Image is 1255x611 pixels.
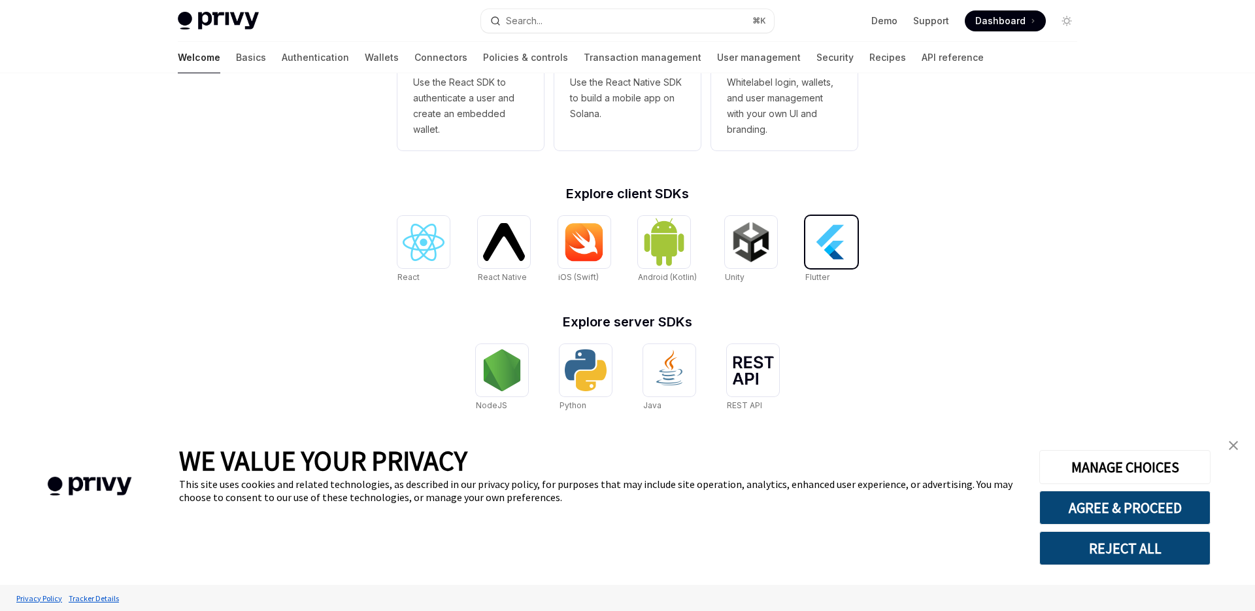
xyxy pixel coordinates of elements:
div: This site uses cookies and related technologies, as described in our privacy policy, for purposes... [179,478,1020,504]
span: REST API [727,400,762,410]
span: iOS (Swift) [558,272,599,282]
a: User management [717,42,801,73]
img: close banner [1229,441,1238,450]
a: JavaJava [643,344,695,412]
a: iOS (Swift)iOS (Swift) [558,216,611,284]
img: React Native [483,223,525,260]
a: NodeJSNodeJS [476,344,528,412]
a: Tracker Details [65,587,122,610]
img: Android (Kotlin) [643,217,685,266]
a: Authentication [282,42,349,73]
span: Dashboard [975,14,1026,27]
span: Use the React Native SDK to build a mobile app on Solana. [570,75,685,122]
a: PythonPython [560,344,612,412]
a: React NativeReact Native [478,216,530,284]
h2: Explore client SDKs [397,187,858,200]
img: light logo [178,12,259,30]
a: Wallets [365,42,399,73]
span: WE VALUE YOUR PRIVACY [179,444,467,478]
span: React Native [478,272,527,282]
img: NodeJS [481,349,523,391]
span: Java [643,400,661,410]
span: Python [560,400,586,410]
span: Use the React SDK to authenticate a user and create an embedded wallet. [413,75,528,137]
a: Policies & controls [483,42,568,73]
span: React [397,272,420,282]
a: close banner [1220,432,1247,459]
a: Privacy Policy [13,587,65,610]
a: API reference [922,42,984,73]
img: Unity [730,221,772,263]
span: Flutter [805,272,829,282]
a: ReactReact [397,216,450,284]
h2: Explore server SDKs [397,315,858,328]
img: Flutter [811,221,852,263]
a: Security [816,42,854,73]
a: FlutterFlutter [805,216,858,284]
a: Dashboard [965,10,1046,31]
span: Android (Kotlin) [638,272,697,282]
img: React [403,224,444,261]
a: **** *****Whitelabel login, wallets, and user management with your own UI and branding. [711,17,858,150]
span: Whitelabel login, wallets, and user management with your own UI and branding. [727,75,842,137]
a: Recipes [869,42,906,73]
a: REST APIREST API [727,344,779,412]
button: Toggle dark mode [1056,10,1077,31]
a: UnityUnity [725,216,777,284]
img: Python [565,349,607,391]
button: MANAGE CHOICES [1039,450,1211,484]
a: Basics [236,42,266,73]
img: company logo [20,458,159,515]
span: NodeJS [476,400,507,410]
a: Support [913,14,949,27]
button: Search...⌘K [481,9,774,33]
div: Search... [506,13,543,29]
img: Java [648,349,690,391]
span: ⌘ K [752,16,766,26]
a: Android (Kotlin)Android (Kotlin) [638,216,697,284]
a: Welcome [178,42,220,73]
a: Demo [871,14,897,27]
button: AGREE & PROCEED [1039,491,1211,525]
img: iOS (Swift) [563,222,605,262]
img: REST API [732,356,774,385]
a: **** **** **** ***Use the React Native SDK to build a mobile app on Solana. [554,17,701,150]
a: Connectors [414,42,467,73]
span: Unity [725,272,745,282]
button: REJECT ALL [1039,531,1211,565]
a: Transaction management [584,42,701,73]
